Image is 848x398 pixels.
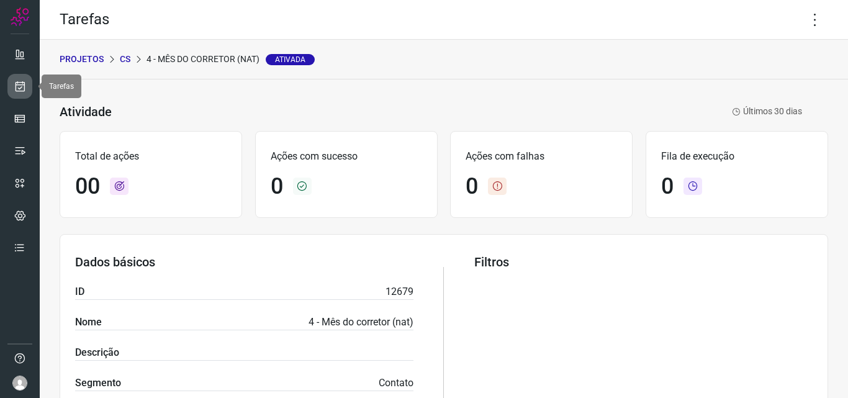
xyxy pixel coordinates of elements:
h1: 00 [75,173,100,200]
h1: 0 [466,173,478,200]
p: 12679 [386,284,413,299]
p: PROJETOS [60,53,104,66]
h2: Tarefas [60,11,109,29]
p: 4 - Mês do corretor (nat) [147,53,315,66]
img: Logo [11,7,29,26]
h3: Atividade [60,104,112,119]
p: Contato [379,376,413,391]
p: Ações com falhas [466,149,617,164]
p: Últimos 30 dias [732,105,802,118]
p: Total de ações [75,149,227,164]
span: Tarefas [49,82,74,91]
label: Nome [75,315,102,330]
h1: 0 [271,173,283,200]
label: Segmento [75,376,121,391]
p: Fila de execução [661,149,813,164]
img: avatar-user-boy.jpg [12,376,27,391]
label: Descrição [75,345,119,360]
p: Ações com sucesso [271,149,422,164]
h3: Filtros [474,255,813,269]
span: Ativada [266,54,315,65]
h3: Dados básicos [75,255,413,269]
label: ID [75,284,84,299]
h1: 0 [661,173,674,200]
p: 4 - Mês do corretor (nat) [309,315,413,330]
p: CS [120,53,130,66]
